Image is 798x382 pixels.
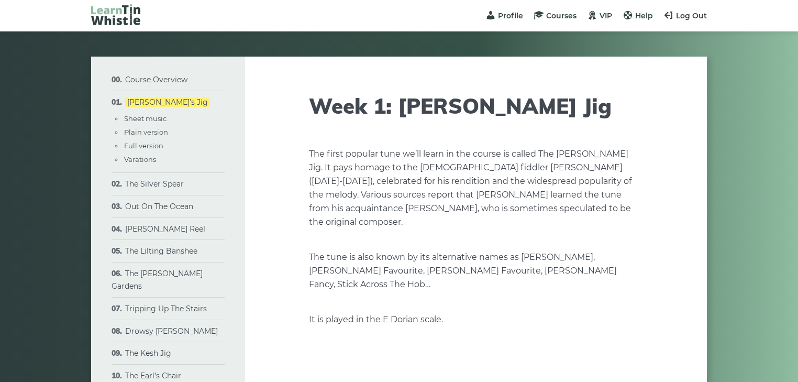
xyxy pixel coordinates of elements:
a: The Lilting Banshee [125,246,197,256]
a: Out On The Ocean [125,202,193,211]
a: [PERSON_NAME]’s Jig [125,97,210,107]
a: Log Out [663,11,707,20]
a: The Silver Spear [125,179,184,189]
a: Drowsy [PERSON_NAME] [125,326,218,336]
a: VIP [587,11,612,20]
a: Plain version [124,128,168,136]
a: The [PERSON_NAME] Gardens [112,269,203,291]
span: Courses [546,11,577,20]
a: The Earl’s Chair [125,371,181,380]
a: Profile [485,11,523,20]
h1: Week 1: [PERSON_NAME] Jig [309,93,643,118]
a: [PERSON_NAME] Reel [125,224,205,234]
p: It is played in the E Dorian scale. [309,313,643,326]
a: Course Overview [125,75,187,84]
p: The first popular tune we’ll learn in the course is called The [PERSON_NAME] Jig. It pays homage ... [309,147,643,229]
span: Help [635,11,653,20]
a: Help [623,11,653,20]
a: Varations [124,155,156,163]
a: Sheet music [124,114,167,123]
a: The Kesh Jig [125,348,171,358]
img: LearnTinWhistle.com [91,4,140,25]
a: Tripping Up The Stairs [125,304,207,313]
span: Log Out [676,11,707,20]
span: VIP [600,11,612,20]
span: Profile [498,11,523,20]
a: Full version [124,141,163,150]
p: The tune is also known by its alternative names as [PERSON_NAME], [PERSON_NAME] Favourite, [PERSO... [309,250,643,291]
a: Courses [534,11,577,20]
